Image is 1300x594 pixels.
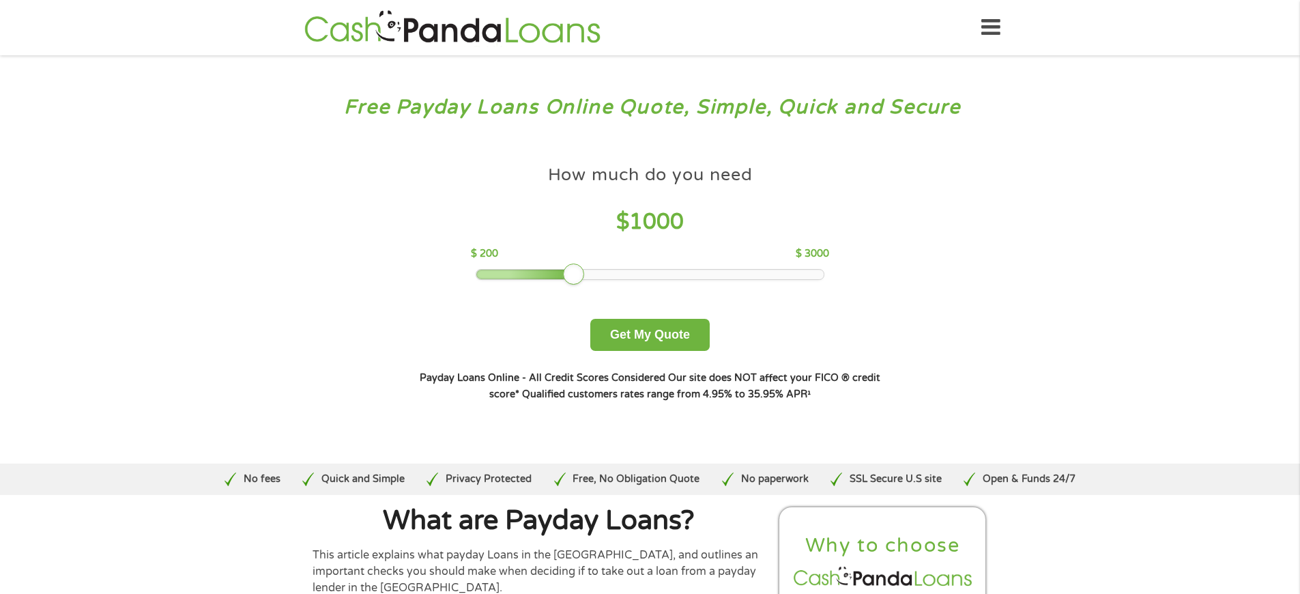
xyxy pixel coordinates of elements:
p: SSL Secure U.S site [850,472,942,487]
p: $ 3000 [796,246,829,261]
h2: Why to choose [791,533,975,558]
p: Quick and Simple [321,472,405,487]
span: 1000 [629,209,684,235]
strong: Our site does NOT affect your FICO ® credit score* [489,372,880,400]
h3: Free Payday Loans Online Quote, Simple, Quick and Secure [40,95,1261,120]
p: Open & Funds 24/7 [983,472,1075,487]
p: Free, No Obligation Quote [573,472,699,487]
img: GetLoanNow Logo [300,8,605,47]
h4: $ [471,208,829,236]
p: Privacy Protected [446,472,532,487]
h4: How much do you need [548,164,753,186]
p: No paperwork [741,472,809,487]
h1: What are Payday Loans? [313,507,766,535]
strong: Qualified customers rates range from 4.95% to 35.95% APR¹ [522,388,811,400]
p: No fees [244,472,280,487]
p: $ 200 [471,246,498,261]
strong: Payday Loans Online - All Credit Scores Considered [420,372,665,384]
button: Get My Quote [590,319,710,351]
